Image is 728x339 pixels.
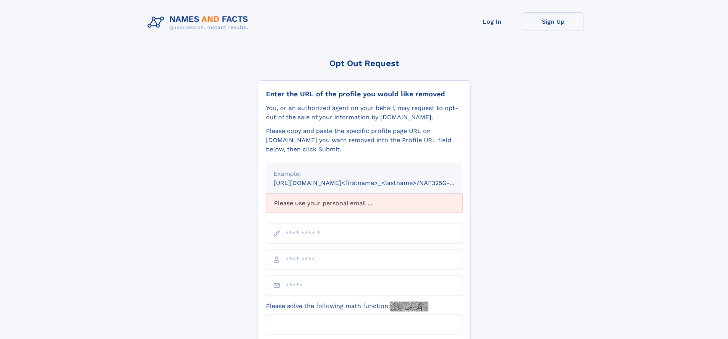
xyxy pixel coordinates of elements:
div: Please use your personal email ... [266,194,462,213]
div: You, or an authorized agent on your behalf, may request to opt-out of the sale of your informatio... [266,104,462,122]
div: Enter the URL of the profile you would like removed [266,90,462,98]
a: Log In [462,12,523,31]
a: Sign Up [523,12,584,31]
div: Example: [274,169,455,178]
img: Logo Names and Facts [144,12,255,33]
label: Please solve the following math function: [266,302,428,311]
div: Opt Out Request [258,58,470,68]
div: Please copy and paste the specific profile page URL on [DOMAIN_NAME] you want removed into the Pr... [266,127,462,154]
small: [URL][DOMAIN_NAME]<firstname>_<lastname>/NAF325G-xxxxxxxx [274,179,477,187]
